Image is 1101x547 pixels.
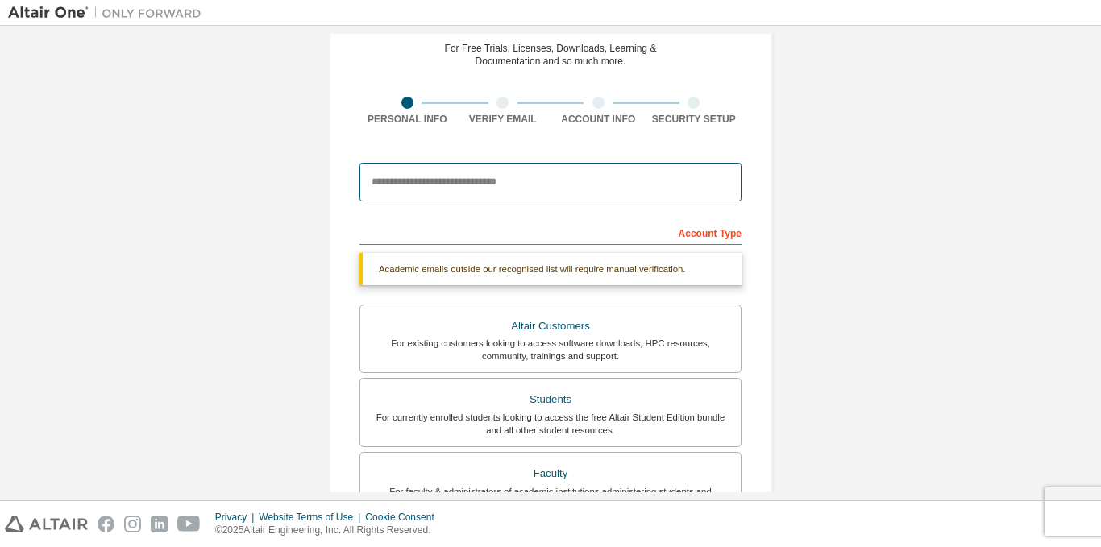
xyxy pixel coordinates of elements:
[259,511,365,524] div: Website Terms of Use
[370,388,731,411] div: Students
[5,516,88,532] img: altair_logo.svg
[359,219,742,245] div: Account Type
[455,113,551,126] div: Verify Email
[370,485,731,511] div: For faculty & administrators of academic institutions administering students and accessing softwa...
[151,516,168,532] img: linkedin.svg
[370,315,731,338] div: Altair Customers
[370,337,731,363] div: For existing customers looking to access software downloads, HPC resources, community, trainings ...
[177,516,201,532] img: youtube.svg
[365,511,443,524] div: Cookie Consent
[550,113,646,126] div: Account Info
[445,42,657,68] div: For Free Trials, Licenses, Downloads, Learning & Documentation and so much more.
[359,253,742,285] div: Academic emails outside our recognised list will require manual verification.
[646,113,742,126] div: Security Setup
[370,462,731,485] div: Faculty
[8,5,210,21] img: Altair One
[359,113,455,126] div: Personal Info
[215,524,444,537] p: © 2025 Altair Engineering, Inc. All Rights Reserved.
[98,516,114,532] img: facebook.svg
[370,411,731,437] div: For currently enrolled students looking to access the free Altair Student Edition bundle and all ...
[124,516,141,532] img: instagram.svg
[215,511,259,524] div: Privacy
